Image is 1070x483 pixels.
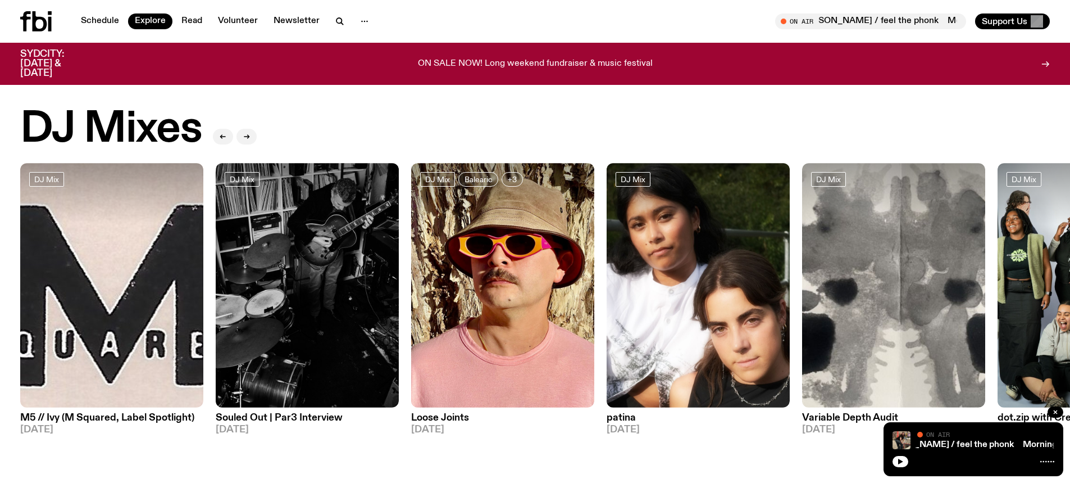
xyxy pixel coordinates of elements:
[508,175,517,183] span: +3
[230,175,254,183] span: DJ Mix
[225,172,259,187] a: DJ Mix
[411,408,594,435] a: Loose Joints[DATE]
[425,175,450,183] span: DJ Mix
[34,175,59,183] span: DJ Mix
[465,175,492,183] span: Balearic
[411,413,594,423] h3: Loose Joints
[1012,175,1036,183] span: DJ Mix
[216,413,399,423] h3: Souled Out | Par3 Interview
[502,172,523,187] button: +3
[20,413,203,423] h3: M5 // Ivy (M Squared, Label Spotlight)
[418,59,653,69] p: ON SALE NOW! Long weekend fundraiser & music festival
[893,431,910,449] img: An action shot of Jim throwing their ass back in the fbi studio. Their ass looks perfectly shaped...
[607,425,790,435] span: [DATE]
[20,408,203,435] a: M5 // Ivy (M Squared, Label Spotlight)[DATE]
[20,425,203,435] span: [DATE]
[29,172,64,187] a: DJ Mix
[1007,172,1041,187] a: DJ Mix
[982,16,1027,26] span: Support Us
[775,13,966,29] button: On AirMornings with [PERSON_NAME] / feel the phonkMornings with [PERSON_NAME] / feel the phonk
[267,13,326,29] a: Newsletter
[975,13,1050,29] button: Support Us
[458,172,498,187] a: Balearic
[607,408,790,435] a: patina[DATE]
[420,172,455,187] a: DJ Mix
[802,413,985,423] h3: Variable Depth Audit
[411,425,594,435] span: [DATE]
[926,431,950,438] span: On Air
[811,172,846,187] a: DJ Mix
[216,425,399,435] span: [DATE]
[20,108,202,151] h2: DJ Mixes
[20,49,92,78] h3: SYDCITY: [DATE] & [DATE]
[814,440,1014,449] a: Mornings with [PERSON_NAME] / feel the phonk
[175,13,209,29] a: Read
[621,175,645,183] span: DJ Mix
[74,13,126,29] a: Schedule
[128,13,172,29] a: Explore
[616,172,650,187] a: DJ Mix
[802,163,985,408] img: A black and white Rorschach
[411,163,594,408] img: Tyson stands in front of a paperbark tree wearing orange sunglasses, a suede bucket hat and a pin...
[607,413,790,423] h3: patina
[211,13,265,29] a: Volunteer
[802,408,985,435] a: Variable Depth Audit[DATE]
[816,175,841,183] span: DJ Mix
[216,408,399,435] a: Souled Out | Par3 Interview[DATE]
[802,425,985,435] span: [DATE]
